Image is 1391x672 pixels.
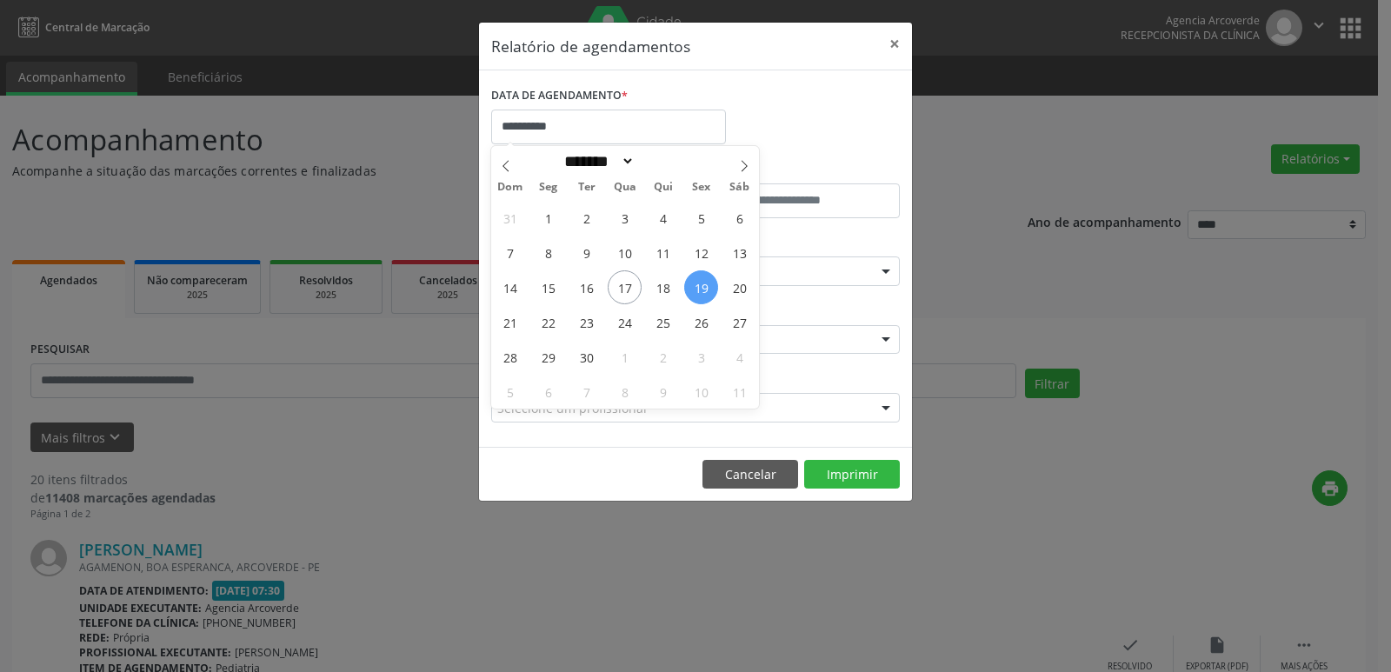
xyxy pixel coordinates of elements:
[722,375,756,409] span: Outubro 11, 2025
[700,156,900,183] label: ATÉ
[702,460,798,489] button: Cancelar
[646,340,680,374] span: Outubro 2, 2025
[684,340,718,374] span: Outubro 3, 2025
[491,35,690,57] h5: Relatório de agendamentos
[491,182,529,193] span: Dom
[608,305,642,339] span: Setembro 24, 2025
[644,182,682,193] span: Qui
[569,270,603,304] span: Setembro 16, 2025
[529,182,568,193] span: Seg
[531,236,565,269] span: Setembro 8, 2025
[493,270,527,304] span: Setembro 14, 2025
[497,399,647,417] span: Selecione um profissional
[568,182,606,193] span: Ter
[608,340,642,374] span: Outubro 1, 2025
[646,236,680,269] span: Setembro 11, 2025
[569,201,603,235] span: Setembro 2, 2025
[722,201,756,235] span: Setembro 6, 2025
[569,236,603,269] span: Setembro 9, 2025
[646,270,680,304] span: Setembro 18, 2025
[493,236,527,269] span: Setembro 7, 2025
[493,340,527,374] span: Setembro 28, 2025
[531,201,565,235] span: Setembro 1, 2025
[646,305,680,339] span: Setembro 25, 2025
[646,375,680,409] span: Outubro 9, 2025
[569,305,603,339] span: Setembro 23, 2025
[804,460,900,489] button: Imprimir
[722,236,756,269] span: Setembro 13, 2025
[569,340,603,374] span: Setembro 30, 2025
[493,201,527,235] span: Agosto 31, 2025
[531,270,565,304] span: Setembro 15, 2025
[558,152,635,170] select: Month
[684,375,718,409] span: Outubro 10, 2025
[531,305,565,339] span: Setembro 22, 2025
[684,236,718,269] span: Setembro 12, 2025
[608,270,642,304] span: Setembro 17, 2025
[606,182,644,193] span: Qua
[531,340,565,374] span: Setembro 29, 2025
[722,305,756,339] span: Setembro 27, 2025
[493,375,527,409] span: Outubro 5, 2025
[491,83,628,110] label: DATA DE AGENDAMENTO
[722,270,756,304] span: Setembro 20, 2025
[722,340,756,374] span: Outubro 4, 2025
[608,236,642,269] span: Setembro 10, 2025
[684,305,718,339] span: Setembro 26, 2025
[608,375,642,409] span: Outubro 8, 2025
[635,152,692,170] input: Year
[684,270,718,304] span: Setembro 19, 2025
[493,305,527,339] span: Setembro 21, 2025
[684,201,718,235] span: Setembro 5, 2025
[608,201,642,235] span: Setembro 3, 2025
[569,375,603,409] span: Outubro 7, 2025
[646,201,680,235] span: Setembro 4, 2025
[682,182,721,193] span: Sex
[877,23,912,65] button: Close
[721,182,759,193] span: Sáb
[531,375,565,409] span: Outubro 6, 2025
